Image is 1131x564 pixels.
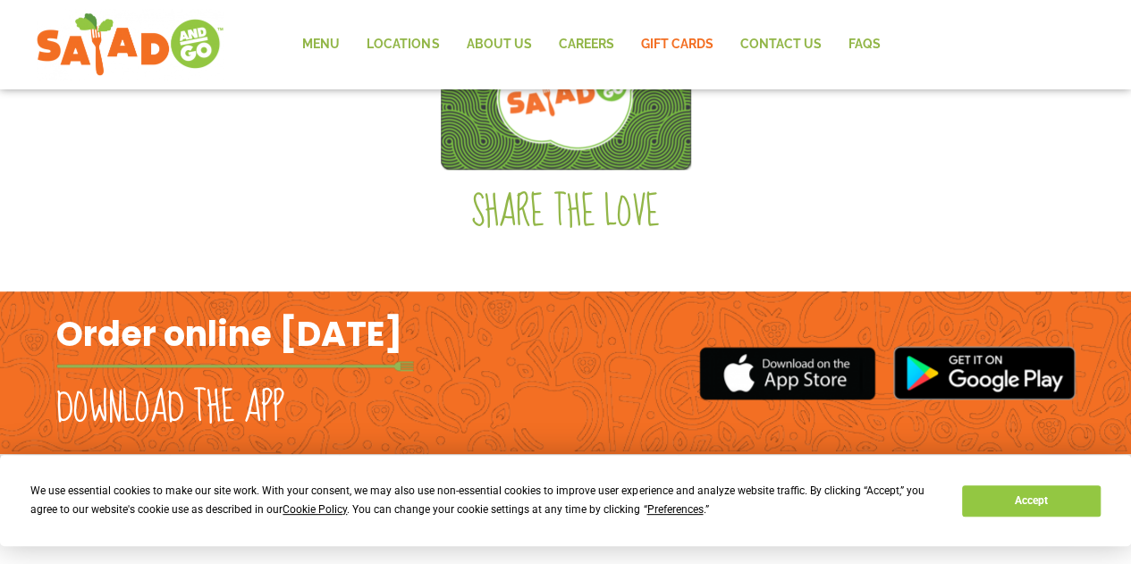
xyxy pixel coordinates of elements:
a: About Us [452,24,544,65]
h2: Download the app [56,383,284,434]
a: Menu [289,24,353,65]
a: FAQs [834,24,893,65]
a: Careers [544,24,627,65]
h2: Order online [DATE] [56,312,402,356]
img: appstore [699,344,875,402]
img: fork [56,361,414,371]
div: We use essential cookies to make our site work. With your consent, we may also use non-essential ... [30,482,941,519]
img: google_play [893,346,1076,400]
span: Preferences [646,503,703,516]
img: new-SAG-logo-768×292 [36,9,224,80]
a: Contact Us [726,24,834,65]
a: Locations [353,24,452,65]
h2: Share the love [56,188,1076,238]
span: Cookie Policy [283,503,347,516]
a: GIFT CARDS [627,24,726,65]
nav: Menu [289,24,893,65]
button: Accept [962,485,1100,517]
